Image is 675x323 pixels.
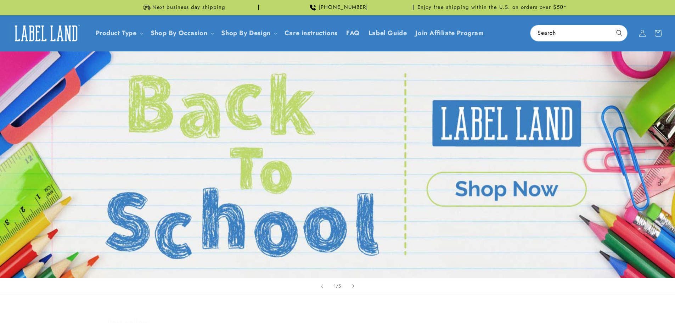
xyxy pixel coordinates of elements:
[336,283,338,290] span: /
[346,29,360,37] span: FAQ
[342,25,364,41] a: FAQ
[334,283,336,290] span: 1
[217,25,280,41] summary: Shop By Design
[151,29,208,37] span: Shop By Occasion
[612,25,627,41] button: Search
[146,25,217,41] summary: Shop By Occasion
[285,29,338,37] span: Care instructions
[152,4,225,11] span: Next business day shipping
[369,29,407,37] span: Label Guide
[8,20,84,47] a: Label Land
[11,22,81,44] img: Label Land
[338,283,341,290] span: 5
[91,25,146,41] summary: Product Type
[314,278,330,294] button: Previous slide
[417,4,567,11] span: Enjoy free shipping within the U.S. on orders over $50*
[319,4,368,11] span: [PHONE_NUMBER]
[415,29,484,37] span: Join Affiliate Program
[280,25,342,41] a: Care instructions
[411,25,488,41] a: Join Affiliate Program
[221,28,270,38] a: Shop By Design
[364,25,411,41] a: Label Guide
[345,278,361,294] button: Next slide
[96,28,137,38] a: Product Type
